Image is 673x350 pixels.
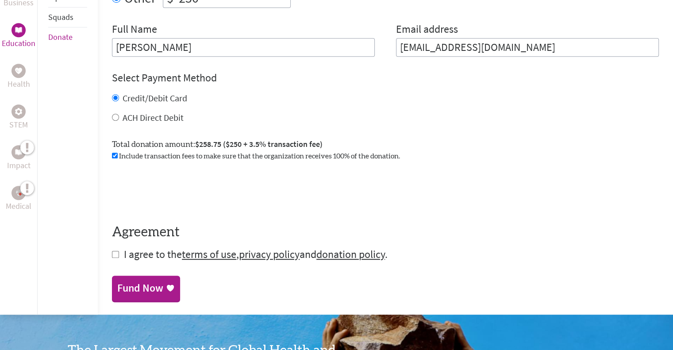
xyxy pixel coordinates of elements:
[15,68,22,73] img: Health
[112,38,375,57] input: Enter Full Name
[12,145,26,159] div: Impact
[2,23,35,50] a: EducationEducation
[182,247,236,261] a: terms of use
[12,186,26,200] div: Medical
[48,32,73,42] a: Donate
[112,22,157,38] label: Full Name
[117,281,163,295] div: Fund Now
[6,200,31,212] p: Medical
[7,145,31,172] a: ImpactImpact
[8,64,30,90] a: HealthHealth
[316,247,385,261] a: donation policy
[9,119,28,131] p: STEM
[112,224,659,240] h4: Agreement
[12,23,26,37] div: Education
[119,153,400,160] span: Include transaction fees to make sure that the organization receives 100% of the donation.
[112,71,659,85] h4: Select Payment Method
[48,27,87,47] li: Donate
[239,247,300,261] a: privacy policy
[112,172,246,207] iframe: reCAPTCHA
[195,139,323,149] span: $258.75 ($250 + 3.5% transaction fee)
[9,104,28,131] a: STEMSTEM
[48,12,73,22] a: Squads
[48,8,87,27] li: Squads
[12,104,26,119] div: STEM
[124,247,388,261] span: I agree to the , and .
[8,78,30,90] p: Health
[123,112,184,123] label: ACH Direct Debit
[15,189,22,196] img: Medical
[7,159,31,172] p: Impact
[112,138,323,151] label: Total donation amount:
[12,64,26,78] div: Health
[15,108,22,115] img: STEM
[112,276,180,300] a: Fund Now
[15,27,22,33] img: Education
[6,186,31,212] a: MedicalMedical
[123,92,187,104] label: Credit/Debit Card
[396,22,458,38] label: Email address
[15,149,22,155] img: Impact
[396,38,659,57] input: Your Email
[2,37,35,50] p: Education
